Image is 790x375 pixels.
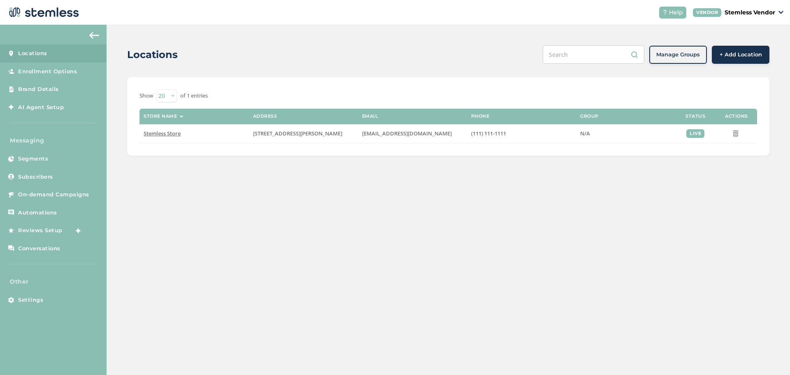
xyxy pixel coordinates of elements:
[7,4,79,21] img: logo-dark-0685b13c.svg
[18,209,57,217] span: Automations
[69,222,85,239] img: glitter-stars-b7820f95.gif
[18,173,53,181] span: Subscribers
[144,114,177,119] label: Store name
[669,8,683,17] span: Help
[18,155,48,163] span: Segments
[18,68,77,76] span: Enrollment Options
[725,8,775,17] p: Stemless Vendor
[18,85,59,93] span: Brand Details
[18,296,43,304] span: Settings
[144,130,181,137] span: Stemless Store
[253,114,277,119] label: Address
[693,8,721,17] div: VENDOR
[18,103,64,112] span: AI Agent Setup
[18,49,47,58] span: Locations
[18,226,63,235] span: Reviews Setup
[749,335,790,375] iframe: Chat Widget
[362,114,379,119] label: Email
[656,51,700,59] span: Manage Groups
[127,47,178,62] h2: Locations
[179,116,184,118] img: icon-sort-1e1d7615.svg
[662,10,667,15] img: icon-help-white-03924b79.svg
[362,130,452,137] span: [EMAIL_ADDRESS][DOMAIN_NAME]
[580,114,599,119] label: Group
[778,11,783,14] img: icon_down-arrow-small-66adaf34.svg
[471,114,490,119] label: Phone
[686,129,704,138] div: live
[362,130,463,137] label: backend@stemless.co
[144,130,244,137] label: Stemless Store
[180,92,208,100] label: of 1 entries
[720,51,762,59] span: + Add Location
[89,32,99,39] img: icon-arrow-back-accent-c549486e.svg
[471,130,506,137] span: (111) 111-1111
[649,46,707,64] button: Manage Groups
[253,130,354,137] label: 1254 South Figueroa Street
[685,114,705,119] label: Status
[18,245,60,253] span: Conversations
[471,130,572,137] label: (111) 111-1111
[253,130,342,137] span: [STREET_ADDRESS][PERSON_NAME]
[716,109,757,124] th: Actions
[543,45,644,64] input: Search
[580,130,671,137] label: N/A
[139,92,153,100] label: Show
[18,191,89,199] span: On-demand Campaigns
[712,46,769,64] button: + Add Location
